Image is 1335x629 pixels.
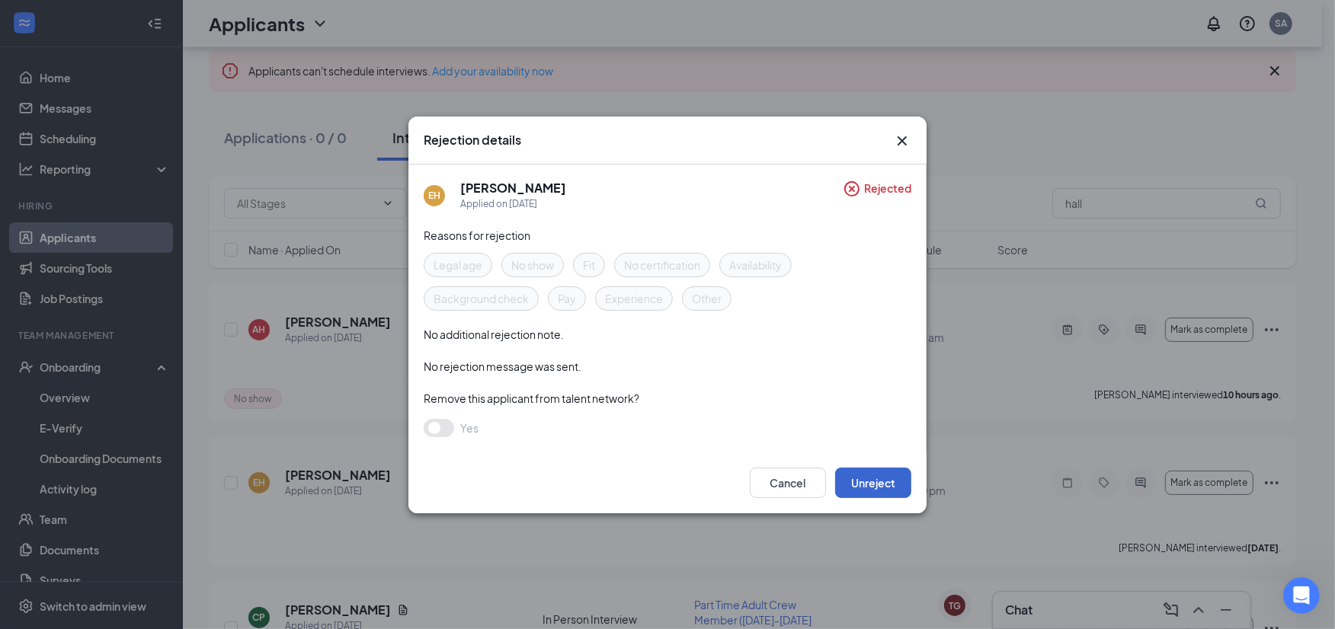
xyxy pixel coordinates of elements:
span: Other [692,290,722,307]
span: Experience [605,290,663,307]
p: How can we help? [30,134,274,160]
span: Legal age [434,257,482,273]
span: Availability [729,257,782,273]
img: Profile image for Joserey [149,24,180,55]
span: No rejection message was sent. [424,359,581,373]
span: Background check [434,290,529,307]
div: Close [262,24,290,52]
svg: Cross [893,132,911,150]
span: Home [34,513,68,524]
span: Tickets [235,513,273,524]
img: Profile image for Renz [207,24,238,55]
span: Remove this applicant from talent network? [424,391,639,405]
div: Applied on [DATE] [460,196,566,212]
button: Unreject [835,468,911,498]
span: Rejected [864,180,911,212]
span: Yes [460,419,479,437]
span: Fit [583,257,595,273]
button: Tickets [203,475,305,536]
span: No show [511,257,554,273]
button: Messages [101,475,203,536]
h5: [PERSON_NAME] [460,180,566,196]
span: Pay [558,290,576,307]
span: No additional rejection note. [424,327,564,341]
img: logo [30,32,119,51]
div: EH [428,189,440,202]
div: Send us a messageWe'll be back online [DATE] [15,179,290,237]
iframe: Intercom live chat [1283,577,1320,614]
p: Hi Store 👋 [30,108,274,134]
svg: CircleCross [843,180,861,198]
div: Send us a message [31,192,255,208]
img: Profile image for Chloe [178,24,209,55]
span: Messages [126,513,179,524]
button: Cancel [750,468,826,498]
button: Close [893,132,911,150]
span: No certification [624,257,700,273]
h3: Rejection details [424,132,521,148]
div: We'll be back online [DATE] [31,208,255,224]
span: Reasons for rejection [424,228,530,242]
